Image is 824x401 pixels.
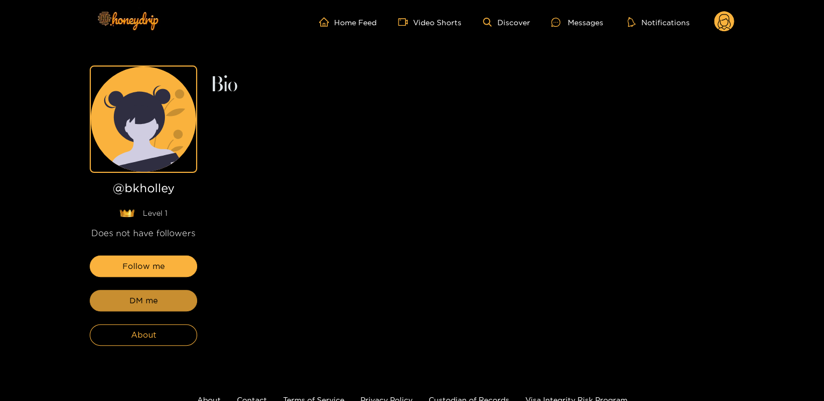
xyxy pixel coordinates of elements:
button: About [90,324,197,346]
span: video-camera [398,17,413,27]
span: Level 1 [143,208,168,218]
div: Does not have followers [90,227,197,239]
h2: Bio [210,76,734,94]
button: Follow me [90,256,197,277]
h1: @ bkholley [90,181,197,199]
a: Video Shorts [398,17,461,27]
button: Notifications [624,17,692,27]
a: Discover [483,18,530,27]
span: Follow me [122,260,165,273]
img: lavel grade [119,209,135,217]
span: About [131,329,156,341]
div: Messages [551,16,603,28]
a: Home Feed [319,17,377,27]
button: DM me [90,290,197,311]
span: DM me [129,294,158,307]
span: home [319,17,334,27]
